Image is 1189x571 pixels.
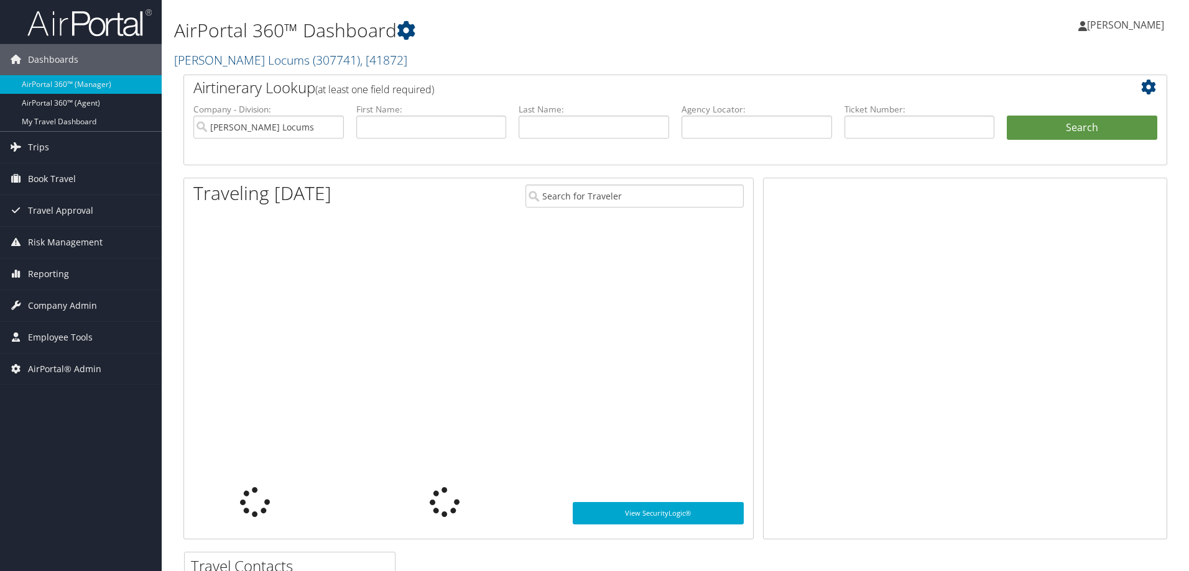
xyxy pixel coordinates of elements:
[193,180,331,206] h1: Traveling [DATE]
[356,103,507,116] label: First Name:
[573,502,744,524] a: View SecurityLogic®
[315,83,434,96] span: (at least one field required)
[27,8,152,37] img: airportal-logo.png
[193,103,344,116] label: Company - Division:
[28,290,97,321] span: Company Admin
[28,44,78,75] span: Dashboards
[1007,116,1157,140] button: Search
[28,195,93,226] span: Travel Approval
[313,52,360,68] span: ( 307741 )
[174,52,407,68] a: [PERSON_NAME] Locums
[28,258,69,290] span: Reporting
[682,103,832,116] label: Agency Locator:
[360,52,407,68] span: , [ 41872 ]
[1078,6,1177,43] a: [PERSON_NAME]
[844,103,995,116] label: Ticket Number:
[28,354,101,385] span: AirPortal® Admin
[28,322,93,353] span: Employee Tools
[525,185,744,208] input: Search for Traveler
[1087,18,1164,32] span: [PERSON_NAME]
[28,227,103,258] span: Risk Management
[28,163,76,194] span: Book Travel
[193,77,1075,98] h2: Airtinerary Lookup
[174,17,843,43] h1: AirPortal 360™ Dashboard
[28,132,49,163] span: Trips
[519,103,669,116] label: Last Name:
